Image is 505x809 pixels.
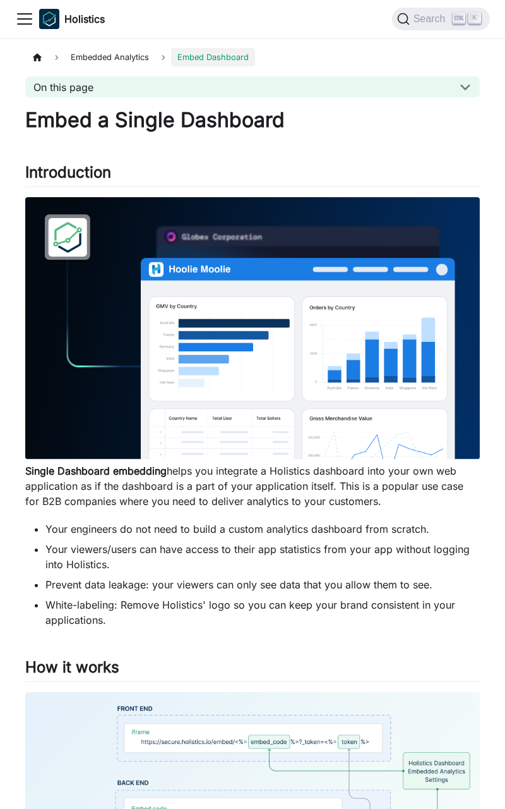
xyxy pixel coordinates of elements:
[25,197,480,459] img: Embedded Dashboard
[25,48,49,66] a: Home page
[25,163,480,187] h2: Introduction
[15,9,34,28] button: Toggle navigation bar
[64,11,105,27] b: Holistics
[468,13,481,24] kbd: K
[410,13,453,25] span: Search
[45,597,480,628] li: White-labeling: Remove Holistics' logo so you can keep your brand consistent in your applications.
[45,542,480,572] li: Your viewers/users can have access to their app statistics from your app without logging into Hol...
[171,48,255,66] span: Embed Dashboard
[25,658,480,682] h2: How it works
[45,577,480,592] li: Prevent data leakage: your viewers can only see data that you allow them to see.
[39,9,59,29] img: Holistics
[64,48,155,66] span: Embedded Analytics
[25,107,480,133] h1: Embed a Single Dashboard
[25,465,167,477] strong: Single Dashboard embedding
[45,521,480,537] li: Your engineers do not need to build a custom analytics dashboard from scratch.
[25,48,480,66] nav: Breadcrumbs
[25,76,480,97] button: On this page
[392,8,490,30] button: Search (Ctrl+K)
[39,9,105,29] a: HolisticsHolistics
[25,463,480,509] p: helps you integrate a Holistics dashboard into your own web application as if the dashboard is a ...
